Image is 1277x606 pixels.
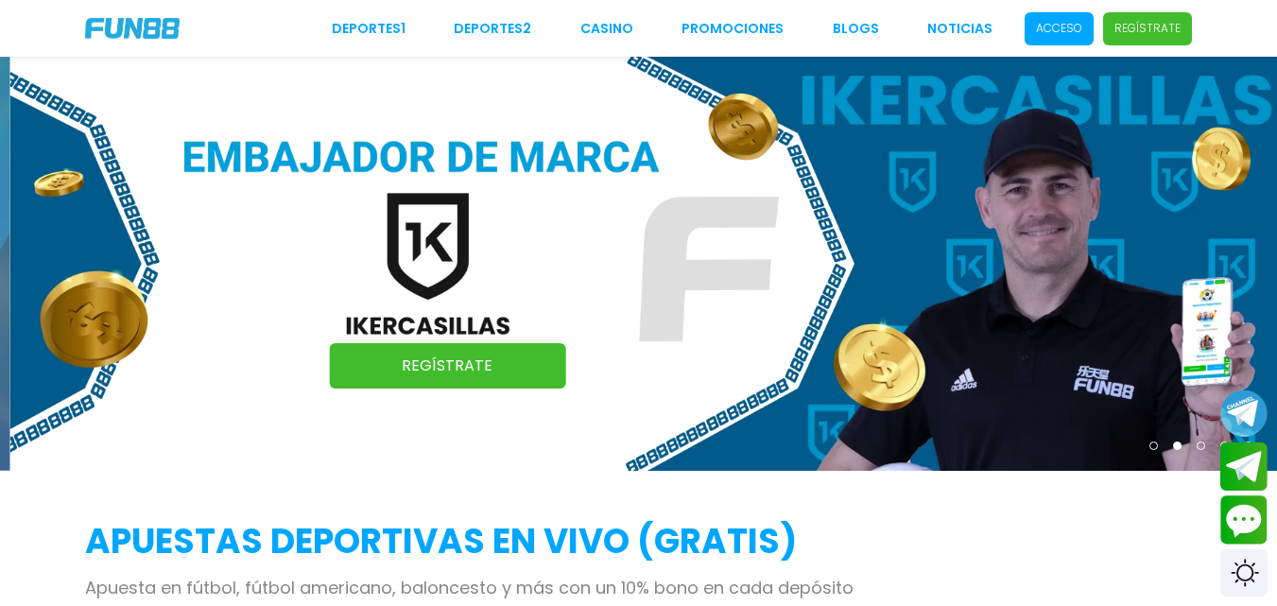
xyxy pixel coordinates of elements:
[1114,20,1181,37] p: Regístrate
[833,19,879,39] a: BLOGS
[1220,442,1268,492] button: Join telegram
[454,19,531,39] a: Deportes2
[1036,20,1082,37] p: Acceso
[1220,495,1268,545] button: Contact customer service
[1220,389,1268,438] button: Join telegram channel
[85,516,1192,567] h2: APUESTAS DEPORTIVAS EN VIVO (gratis)
[682,19,784,39] a: Promociones
[332,19,406,39] a: Deportes1
[927,19,992,39] a: NOTICIAS
[1220,549,1268,597] div: Switch theme
[85,18,180,39] img: Company Logo
[85,575,1192,600] p: Apuesta en fútbol, fútbol americano, baloncesto y más con un 10% bono en cada depósito
[329,343,565,389] a: Regístrate
[580,19,633,39] a: CASINO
